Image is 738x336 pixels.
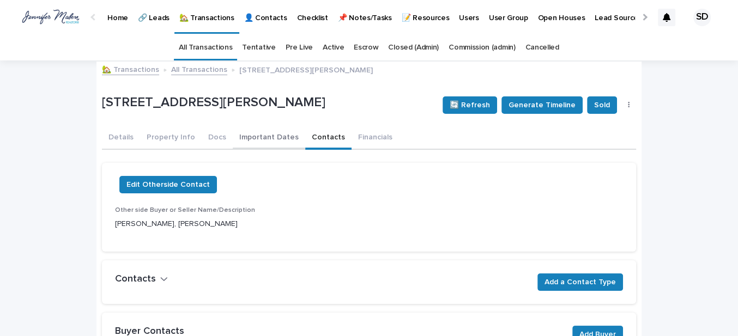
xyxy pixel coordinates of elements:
a: Commission (admin) [449,35,515,60]
button: Property Info [140,127,202,150]
a: Active [323,35,344,60]
button: Edit Otherside Contact [119,176,217,193]
span: Add a Contact Type [545,277,616,288]
button: Sold [587,96,617,114]
a: All Transactions [179,35,232,60]
p: [STREET_ADDRESS][PERSON_NAME] [239,63,373,75]
span: 🔄 Refresh [450,100,490,111]
a: Escrow [354,35,378,60]
img: wuAGYP89SDOeM5CITrc5 [22,7,80,28]
a: Cancelled [525,35,559,60]
button: Generate Timeline [501,96,583,114]
span: Edit Otherside Contact [126,179,210,190]
button: Important Dates [233,127,305,150]
span: Generate Timeline [509,100,576,111]
button: Add a Contact Type [537,273,623,291]
a: 🏡 Transactions [102,63,159,75]
a: Pre Live [286,35,313,60]
button: Docs [202,127,233,150]
a: All Transactions [171,63,227,75]
span: Other side Buyer or Seller Name/Description [115,207,255,213]
span: Sold [594,100,610,111]
button: Details [102,127,140,150]
div: SD [693,9,711,26]
p: [PERSON_NAME], [PERSON_NAME] [115,218,276,230]
button: 🔄 Refresh [443,96,497,114]
button: Contacts [305,127,352,150]
p: [STREET_ADDRESS][PERSON_NAME] [102,95,434,111]
button: Financials [352,127,399,150]
a: Tentative [242,35,275,60]
a: Closed (Admin) [388,35,439,60]
h2: Contacts [115,273,156,285]
button: Contacts [115,273,168,285]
